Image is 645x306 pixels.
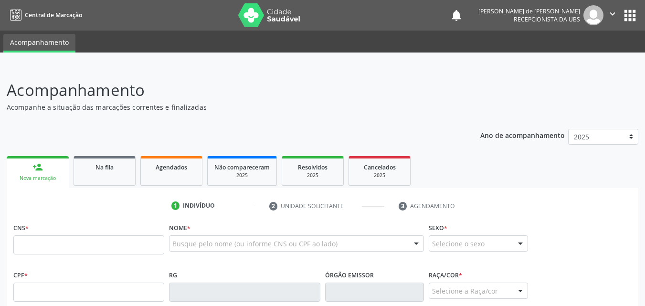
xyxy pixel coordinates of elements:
span: Central de Marcação [25,11,82,19]
div: Nova marcação [13,175,62,182]
div: [PERSON_NAME] de [PERSON_NAME] [478,7,580,15]
label: Nome [169,221,190,235]
div: Indivíduo [183,201,215,210]
span: Selecione a Raça/cor [432,286,498,296]
label: CNS [13,221,29,235]
i:  [607,9,618,19]
span: Cancelados [364,163,396,171]
span: Não compareceram [214,163,270,171]
p: Acompanhamento [7,78,449,102]
div: 2025 [289,172,337,179]
label: Órgão emissor [325,268,374,283]
button:  [603,5,622,25]
label: RG [169,268,177,283]
div: 2025 [356,172,403,179]
span: Recepcionista da UBS [514,15,580,23]
span: Resolvidos [298,163,328,171]
a: Acompanhamento [3,34,75,53]
div: 2025 [214,172,270,179]
button: notifications [450,9,463,22]
label: Raça/cor [429,268,462,283]
img: img [583,5,603,25]
p: Ano de acompanhamento [480,129,565,141]
div: person_add [32,162,43,172]
label: Sexo [429,221,447,235]
span: Busque pelo nome (ou informe CNS ou CPF ao lado) [172,239,338,249]
button: apps [622,7,638,24]
span: Selecione o sexo [432,239,485,249]
a: Central de Marcação [7,7,82,23]
span: Na fila [95,163,114,171]
p: Acompanhe a situação das marcações correntes e finalizadas [7,102,449,112]
div: 1 [171,201,180,210]
span: Agendados [156,163,187,171]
